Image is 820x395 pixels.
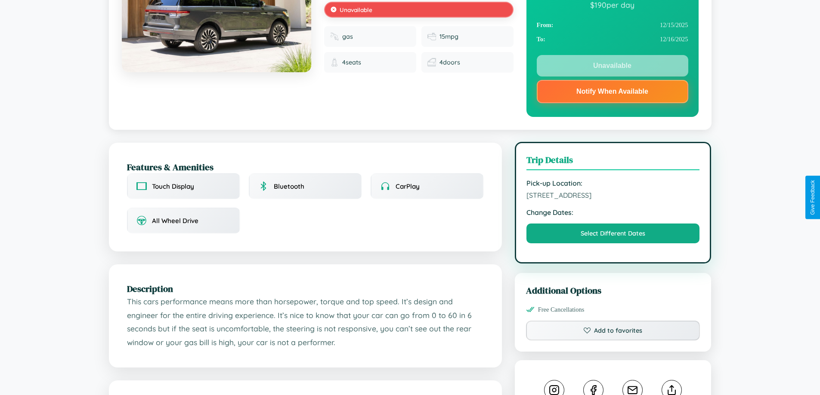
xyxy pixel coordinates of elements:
[810,180,816,215] div: Give Feedback
[526,284,700,297] h3: Additional Options
[396,182,420,190] span: CarPlay
[152,182,194,190] span: Touch Display
[526,153,700,170] h3: Trip Details
[526,208,700,217] strong: Change Dates:
[526,191,700,199] span: [STREET_ADDRESS]
[526,179,700,187] strong: Pick-up Location:
[538,306,585,313] span: Free Cancellations
[526,224,700,243] button: Select Different Dates
[439,58,460,66] span: 4 doors
[127,295,484,349] p: This cars performance means more than horsepower, torque and top speed. It’s design and engineer ...
[526,321,700,340] button: Add to favorites
[340,6,372,13] span: Unavailable
[127,282,484,295] h2: Description
[427,58,436,67] img: Doors
[152,217,198,225] span: All Wheel Drive
[330,58,339,67] img: Seats
[537,80,688,103] button: Notify When Available
[537,36,545,43] strong: To:
[330,32,339,41] img: Fuel type
[537,21,554,29] strong: From:
[537,18,688,32] div: 12 / 15 / 2025
[127,161,484,173] h2: Features & Amenities
[342,58,361,66] span: 4 seats
[342,33,353,40] span: gas
[439,33,458,40] span: 15 mpg
[537,32,688,46] div: 12 / 16 / 2025
[537,55,688,77] button: Unavailable
[427,32,436,41] img: Fuel efficiency
[274,182,304,190] span: Bluetooth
